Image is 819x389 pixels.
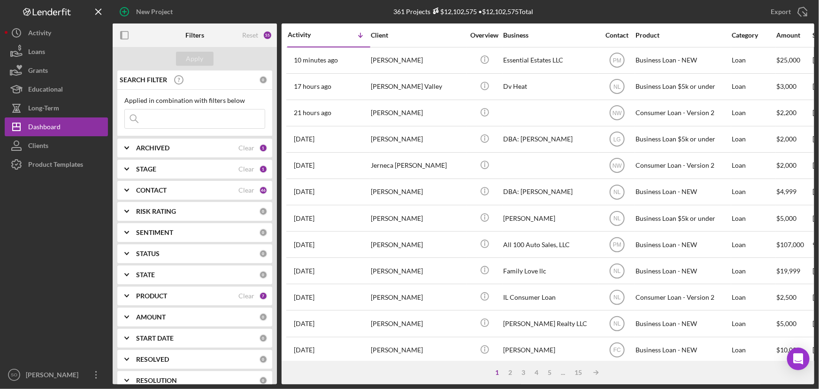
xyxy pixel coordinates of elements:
[635,101,729,125] div: Consumer Loan - Version 2
[294,135,314,143] time: 2025-09-26 15:05
[732,258,775,283] div: Loan
[371,101,465,125] div: [PERSON_NAME]
[136,208,176,215] b: RISK RATING
[503,179,597,204] div: DBA: [PERSON_NAME]
[294,83,331,90] time: 2025-09-29 20:51
[136,165,156,173] b: STAGE
[776,109,796,117] span: $2,200
[732,311,775,336] div: Loan
[5,42,108,61] a: Loans
[503,258,597,283] div: Family Love llc
[732,101,775,125] div: Loan
[635,258,729,283] div: Business Loan - NEW
[120,76,167,84] b: SEARCH FILTER
[635,127,729,152] div: Business Loan $5k or under
[732,179,775,204] div: Loan
[113,2,182,21] button: New Project
[371,206,465,231] div: [PERSON_NAME]
[776,293,796,301] span: $2,500
[776,135,796,143] span: $2,000
[732,31,775,39] div: Category
[613,189,621,195] text: NL
[5,23,108,42] button: Activity
[136,187,167,194] b: CONTACT
[294,188,314,195] time: 2025-09-25 21:31
[635,153,729,178] div: Consumer Loan - Version 2
[294,215,314,222] time: 2025-09-25 16:05
[503,31,597,39] div: Business
[732,232,775,257] div: Loan
[238,292,254,300] div: Clear
[612,163,622,169] text: NW
[503,206,597,231] div: [PERSON_NAME]
[259,144,268,152] div: 1
[556,369,570,376] div: ...
[5,366,108,384] button: SO[PERSON_NAME]
[136,377,177,384] b: RESOLUTION
[5,155,108,174] button: Product Templates
[776,258,811,283] div: $19,999
[371,338,465,363] div: [PERSON_NAME]
[732,153,775,178] div: Loan
[371,285,465,310] div: [PERSON_NAME]
[732,74,775,99] div: Loan
[613,84,621,90] text: NL
[732,127,775,152] div: Loan
[5,117,108,136] button: Dashboard
[5,99,108,117] a: Long-Term
[613,136,620,143] text: LG
[294,56,338,64] time: 2025-09-30 14:07
[124,97,265,104] div: Applied in combination with filters below
[294,346,314,354] time: 2025-09-24 16:18
[613,294,621,301] text: NL
[503,232,597,257] div: All 100 Auto Sales, LLC
[238,165,254,173] div: Clear
[136,356,169,363] b: RESOLVED
[599,31,635,39] div: Contact
[570,369,587,376] div: 15
[5,80,108,99] button: Educational
[430,8,477,16] div: $12,102,575
[613,57,621,64] text: PM
[635,48,729,73] div: Business Loan - NEW
[136,2,173,21] div: New Project
[136,271,155,279] b: STATE
[787,348,810,370] div: Open Intercom Messenger
[613,241,621,248] text: PM
[28,117,61,139] div: Dashboard
[371,153,465,178] div: Jerneca [PERSON_NAME]
[294,294,314,301] time: 2025-09-24 19:32
[503,48,597,73] div: Essential Estates LLC
[732,206,775,231] div: Loan
[613,347,621,354] text: FC
[259,228,268,237] div: 0
[371,179,465,204] div: [PERSON_NAME]
[530,369,543,376] div: 4
[136,335,174,342] b: START DATE
[776,56,800,64] span: $25,000
[136,292,167,300] b: PRODUCT
[5,61,108,80] a: Grants
[635,31,729,39] div: Product
[28,155,83,176] div: Product Templates
[612,110,622,117] text: NW
[503,338,597,363] div: [PERSON_NAME]
[503,127,597,152] div: DBA: [PERSON_NAME]
[467,31,502,39] div: Overview
[238,187,254,194] div: Clear
[771,2,791,21] div: Export
[490,369,504,376] div: 1
[136,313,166,321] b: AMOUNT
[371,31,465,39] div: Client
[371,127,465,152] div: [PERSON_NAME]
[776,82,796,90] span: $3,000
[517,369,530,376] div: 3
[28,99,59,120] div: Long-Term
[635,285,729,310] div: Consumer Loan - Version 2
[776,179,811,204] div: $4,999
[543,369,556,376] div: 5
[259,186,268,194] div: 46
[176,52,214,66] button: Apply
